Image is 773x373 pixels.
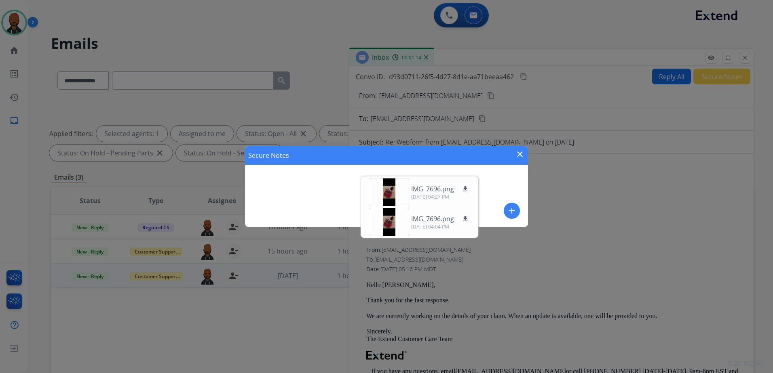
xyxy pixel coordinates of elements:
p: [DATE] 04:04 PM [411,224,470,230]
mat-icon: add [507,206,517,216]
p: IMG_7696.png [411,184,454,194]
mat-icon: download [462,185,469,193]
p: [DATE] 04:27 PM [411,194,470,200]
p: IMG_7696.png [411,214,454,224]
p: 0.20.1027RC [728,358,765,368]
mat-icon: download [462,215,469,222]
h1: Secure Notes [248,151,289,160]
mat-icon: close [515,149,525,159]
